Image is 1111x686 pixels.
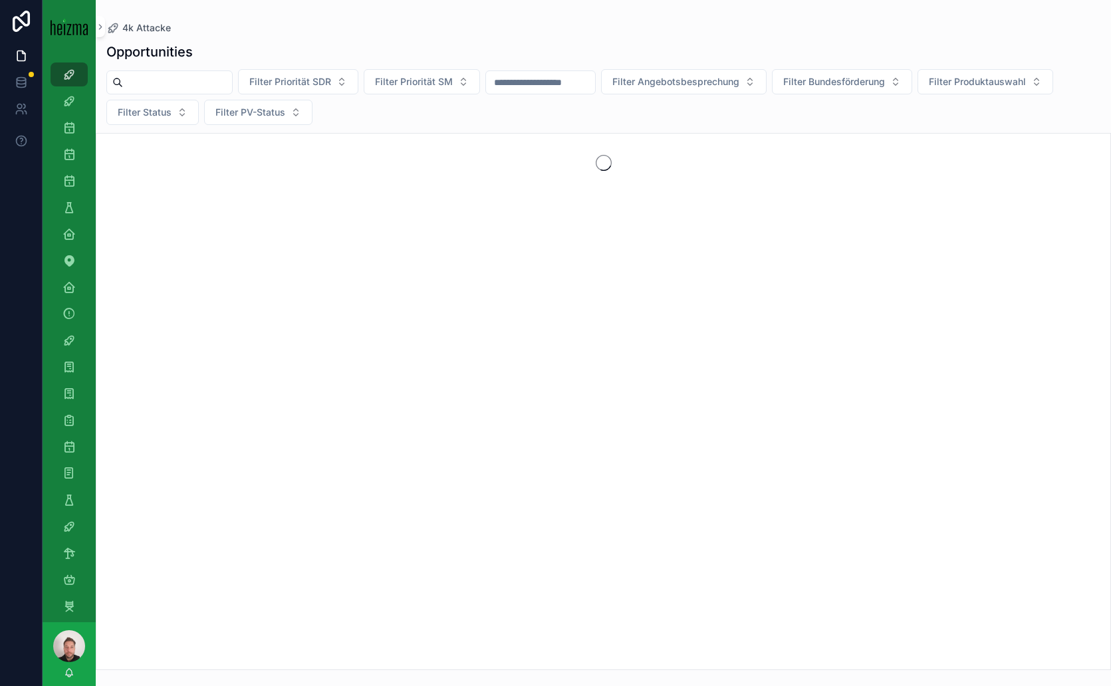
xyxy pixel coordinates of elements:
[375,75,453,88] span: Filter Priorität SM
[918,69,1053,94] button: Select Button
[122,21,171,35] span: 4k Attacke
[118,106,172,119] span: Filter Status
[106,100,199,125] button: Select Button
[929,75,1026,88] span: Filter Produktauswahl
[204,100,312,125] button: Select Button
[612,75,739,88] span: Filter Angebotsbesprechung
[772,69,912,94] button: Select Button
[215,106,285,119] span: Filter PV-Status
[364,69,480,94] button: Select Button
[106,43,193,61] h1: Opportunities
[43,53,96,622] div: scrollable content
[783,75,885,88] span: Filter Bundesförderung
[601,69,767,94] button: Select Button
[51,18,88,35] img: App logo
[106,21,171,35] a: 4k Attacke
[238,69,358,94] button: Select Button
[249,75,331,88] span: Filter Priorität SDR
